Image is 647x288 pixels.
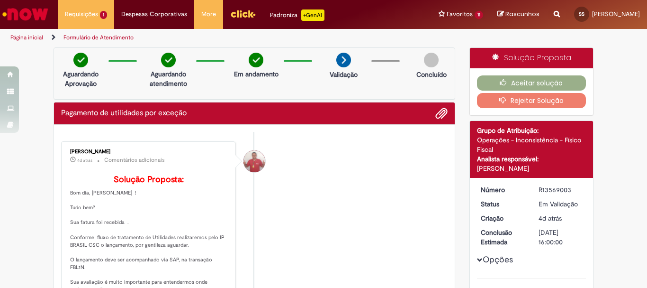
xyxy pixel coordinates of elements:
p: Aguardando atendimento [145,69,191,88]
span: 11 [475,11,483,19]
a: Formulário de Atendimento [63,34,134,41]
ul: Trilhas de página [7,29,424,46]
p: +GenAi [301,9,324,21]
p: Concluído [416,70,447,79]
p: Aguardando Aprovação [58,69,104,88]
span: Rascunhos [505,9,539,19]
img: ServiceNow [1,5,50,24]
span: Favoritos [447,9,473,19]
dt: Número [474,185,532,195]
dt: Conclusão Estimada [474,228,532,247]
span: 4d atrás [539,214,562,223]
div: Grupo de Atribuição: [477,126,586,135]
span: SS [579,11,584,17]
img: check-circle-green.png [249,53,263,67]
a: Página inicial [10,34,43,41]
dt: Criação [474,214,532,223]
div: R13569003 [539,185,583,195]
div: 26/09/2025 07:34:41 [539,214,583,223]
span: 1 [100,11,107,19]
div: Operações - Inconsistência - Físico Fiscal [477,135,586,154]
img: click_logo_yellow_360x200.png [230,7,256,21]
time: 26/09/2025 07:34:41 [539,214,562,223]
h2: Pagamento de utilidades por exceção Histórico de tíquete [61,109,187,118]
img: arrow-next.png [336,53,351,67]
dt: Status [474,199,532,209]
div: [PERSON_NAME] [477,164,586,173]
div: [PERSON_NAME] [70,149,228,155]
div: Padroniza [270,9,324,21]
img: img-circle-grey.png [424,53,439,67]
div: Analista responsável: [477,154,586,164]
b: Solução Proposta: [114,174,184,185]
p: Em andamento [234,69,279,79]
img: check-circle-green.png [161,53,176,67]
img: check-circle-green.png [73,53,88,67]
time: 26/09/2025 08:21:14 [77,158,92,163]
div: Erik Emanuel Dos Santos Lino [243,150,265,172]
button: Aceitar solução [477,75,586,91]
div: Em Validação [539,199,583,209]
span: Requisições [65,9,98,19]
p: Validação [330,70,358,79]
button: Rejeitar Solução [477,93,586,108]
a: Rascunhos [497,10,539,19]
span: 4d atrás [77,158,92,163]
div: [DATE] 16:00:00 [539,228,583,247]
span: Despesas Corporativas [121,9,187,19]
span: More [201,9,216,19]
button: Adicionar anexos [435,107,448,120]
div: Solução Proposta [470,48,593,68]
small: Comentários adicionais [104,156,165,164]
span: [PERSON_NAME] [592,10,640,18]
